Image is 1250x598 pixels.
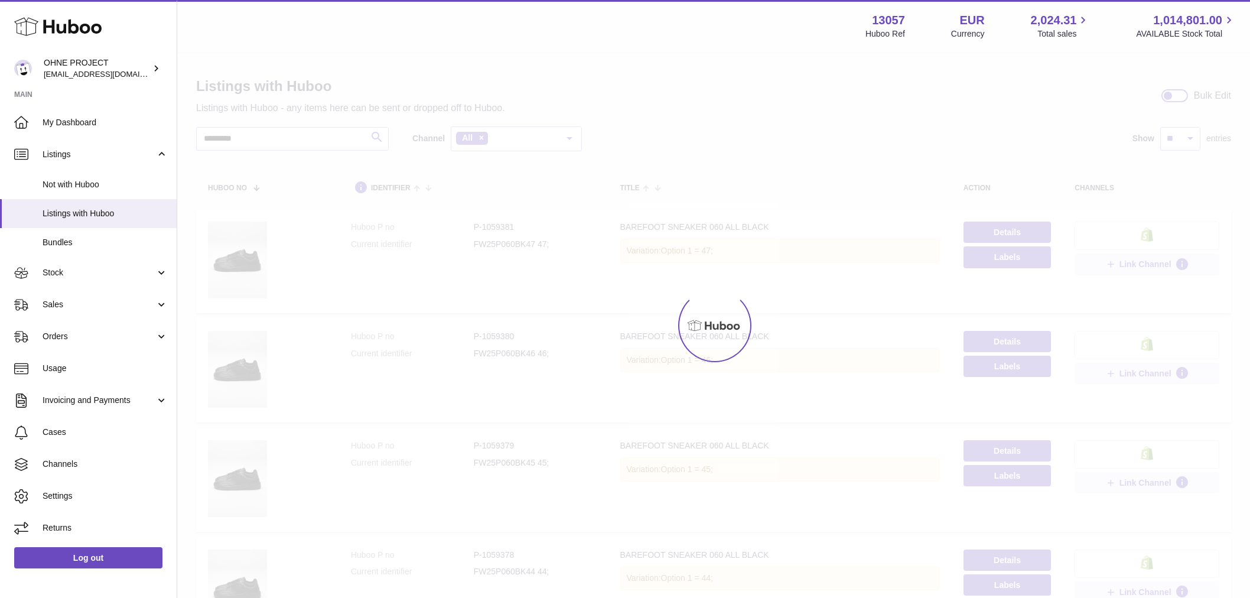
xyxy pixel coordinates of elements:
[43,117,168,128] span: My Dashboard
[1136,28,1236,40] span: AVAILABLE Stock Total
[43,237,168,248] span: Bundles
[951,28,985,40] div: Currency
[44,69,174,79] span: [EMAIL_ADDRESS][DOMAIN_NAME]
[43,179,168,190] span: Not with Huboo
[43,427,168,438] span: Cases
[872,12,905,28] strong: 13057
[1031,12,1091,40] a: 2,024.31 Total sales
[1136,12,1236,40] a: 1,014,801.00 AVAILABLE Stock Total
[43,459,168,470] span: Channels
[43,395,155,406] span: Invoicing and Payments
[14,60,32,77] img: internalAdmin-13057@internal.huboo.com
[44,57,150,80] div: OHNE PROJECT
[43,299,155,310] span: Sales
[959,12,984,28] strong: EUR
[1031,12,1077,28] span: 2,024.31
[43,490,168,502] span: Settings
[865,28,905,40] div: Huboo Ref
[43,331,155,342] span: Orders
[43,208,168,219] span: Listings with Huboo
[1037,28,1090,40] span: Total sales
[43,522,168,534] span: Returns
[14,547,162,568] a: Log out
[43,267,155,278] span: Stock
[43,363,168,374] span: Usage
[1153,12,1222,28] span: 1,014,801.00
[43,149,155,160] span: Listings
